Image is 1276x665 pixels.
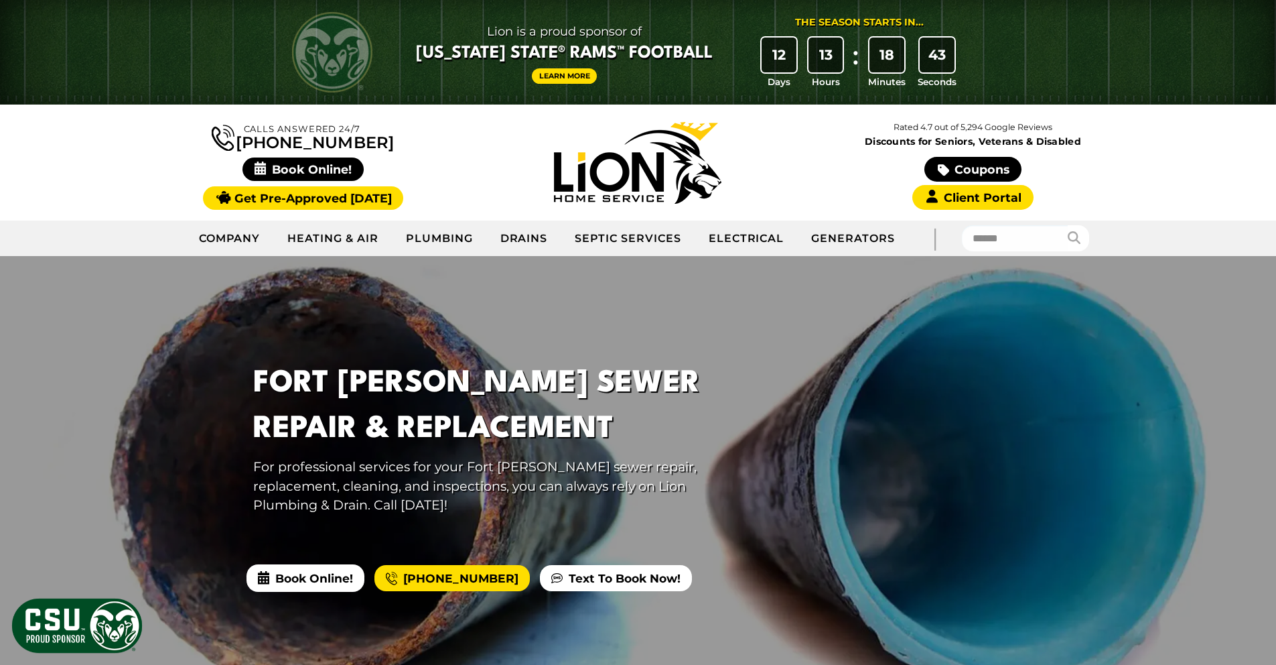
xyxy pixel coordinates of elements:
h1: Fort [PERSON_NAME] Sewer Repair & Replacement [253,361,741,451]
span: Book Online! [242,158,364,181]
a: Drains [487,222,562,255]
p: Rated 4.7 out of 5,294 Google Reviews [805,120,1140,135]
div: | [908,221,962,256]
img: CSU Sponsor Badge [10,597,144,655]
a: Generators [798,222,908,255]
span: Hours [812,75,840,88]
a: Learn More [532,68,597,84]
a: Heating & Air [274,222,392,255]
span: Seconds [918,75,956,88]
a: Company [186,222,275,255]
a: Septic Services [561,222,695,255]
img: Lion Home Service [554,122,721,204]
a: Plumbing [393,222,487,255]
span: Book Online! [246,564,364,591]
a: [PHONE_NUMBER] [212,122,394,151]
a: Electrical [695,222,798,255]
img: CSU Rams logo [292,12,372,93]
a: [PHONE_NUMBER] [374,565,530,592]
span: Days [768,75,790,88]
span: Lion is a proud sponsor of [416,21,713,42]
div: 18 [869,38,904,72]
a: Text To Book Now! [540,565,692,592]
div: : [849,38,862,89]
span: Discounts for Seniors, Veterans & Disabled [808,137,1138,146]
div: 12 [762,38,796,72]
div: The Season Starts in... [795,15,924,30]
div: 43 [920,38,954,72]
p: For professional services for your Fort [PERSON_NAME] sewer repair, replacement, cleaning, and in... [253,457,741,515]
a: Client Portal [912,185,1033,210]
span: Minutes [868,75,906,88]
div: 13 [808,38,843,72]
a: Get Pre-Approved [DATE] [203,186,403,210]
span: [US_STATE] State® Rams™ Football [416,42,713,65]
a: Coupons [924,157,1021,182]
